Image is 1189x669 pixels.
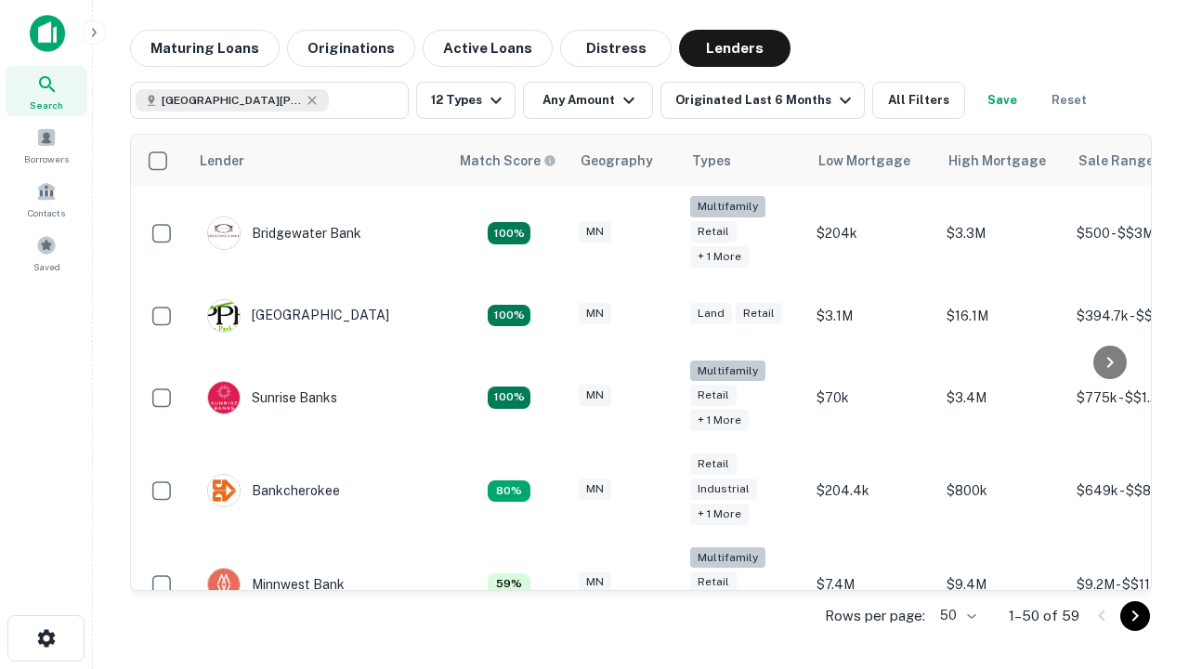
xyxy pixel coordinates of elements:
div: MN [579,221,611,243]
div: Multifamily [690,547,765,569]
th: Types [681,135,807,187]
span: Search [30,98,63,112]
div: High Mortgage [948,150,1046,172]
div: Types [692,150,731,172]
div: MN [579,479,611,500]
a: Borrowers [6,120,87,170]
button: 12 Types [416,82,516,119]
div: Originated Last 6 Months [675,89,856,111]
div: 50 [933,602,979,629]
th: High Mortgage [937,135,1067,187]
th: Low Mortgage [807,135,937,187]
button: Distress [560,30,672,67]
div: Matching Properties: 6, hasApolloMatch: undefined [488,573,530,596]
div: Retail [690,453,737,475]
a: Search [6,66,87,116]
img: capitalize-icon.png [30,15,65,52]
td: $204.4k [807,444,937,538]
td: $3.1M [807,281,937,351]
td: $9.4M [937,538,1067,632]
th: Lender [189,135,449,187]
button: Any Amount [523,82,653,119]
div: Multifamily [690,361,765,382]
button: Reset [1039,82,1099,119]
div: Minnwest Bank [207,568,345,601]
span: Saved [33,259,60,274]
th: Geography [569,135,681,187]
td: $16.1M [937,281,1067,351]
img: picture [208,382,240,413]
div: MN [579,571,611,593]
span: [GEOGRAPHIC_DATA][PERSON_NAME], [GEOGRAPHIC_DATA], [GEOGRAPHIC_DATA] [162,92,301,109]
img: picture [208,475,240,506]
div: Sale Range [1078,150,1154,172]
div: + 1 more [690,410,749,431]
div: + 1 more [690,504,749,525]
td: $70k [807,351,937,445]
td: $204k [807,187,937,281]
div: Land [690,303,732,324]
th: Capitalize uses an advanced AI algorithm to match your search with the best lender. The match sco... [449,135,569,187]
div: Matching Properties: 14, hasApolloMatch: undefined [488,387,530,409]
span: Borrowers [24,151,69,166]
img: picture [208,569,240,600]
td: $3.4M [937,351,1067,445]
div: Retail [690,571,737,593]
div: Sunrise Banks [207,381,337,414]
button: Maturing Loans [130,30,280,67]
h6: Match Score [460,151,553,171]
div: MN [579,303,611,324]
div: Low Mortgage [818,150,910,172]
div: MN [579,385,611,406]
div: Capitalize uses an advanced AI algorithm to match your search with the best lender. The match sco... [460,151,556,171]
button: Lenders [679,30,790,67]
div: Retail [690,385,737,406]
button: Originated Last 6 Months [660,82,865,119]
div: Bankcherokee [207,474,340,507]
div: Multifamily [690,196,765,217]
div: Lender [200,150,244,172]
button: All Filters [872,82,965,119]
div: [GEOGRAPHIC_DATA] [207,299,389,333]
iframe: Chat Widget [1096,461,1189,550]
td: $800k [937,444,1067,538]
button: Originations [287,30,415,67]
button: Active Loans [423,30,553,67]
td: $3.3M [937,187,1067,281]
button: Go to next page [1120,601,1150,631]
div: Retail [736,303,782,324]
div: Matching Properties: 10, hasApolloMatch: undefined [488,305,530,327]
p: 1–50 of 59 [1009,605,1079,627]
div: Matching Properties: 18, hasApolloMatch: undefined [488,222,530,244]
a: Contacts [6,174,87,224]
div: + 1 more [690,246,749,268]
img: picture [208,217,240,249]
span: Contacts [28,205,65,220]
p: Rows per page: [825,605,925,627]
a: Saved [6,228,87,278]
button: Save your search to get updates of matches that match your search criteria. [973,82,1032,119]
div: Industrial [690,479,757,500]
div: Matching Properties: 8, hasApolloMatch: undefined [488,480,530,503]
div: Bridgewater Bank [207,216,361,250]
td: $7.4M [807,538,937,632]
div: Geography [581,150,653,172]
img: picture [208,300,240,332]
div: Retail [690,221,737,243]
